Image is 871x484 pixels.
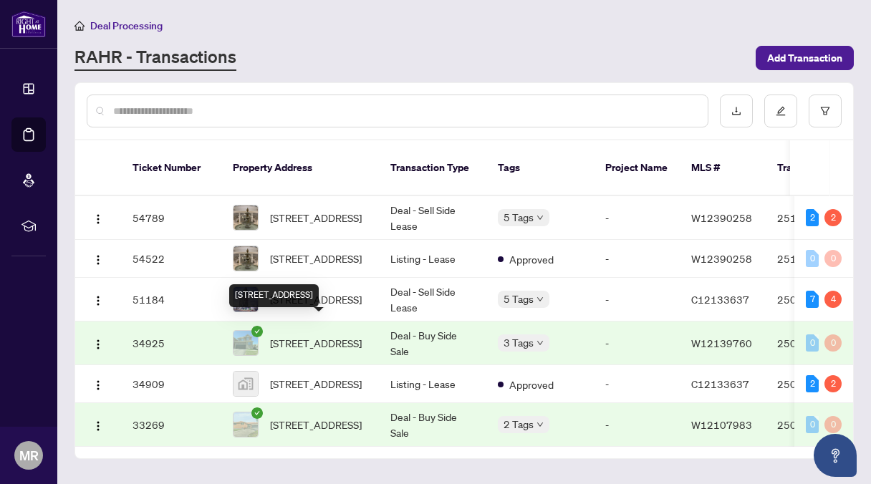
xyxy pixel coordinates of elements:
[121,365,221,403] td: 34909
[806,416,819,433] div: 0
[594,403,680,447] td: -
[87,247,110,270] button: Logo
[251,407,263,419] span: check-circle
[824,250,842,267] div: 0
[121,321,221,365] td: 34925
[234,372,258,396] img: thumbnail-img
[379,278,486,321] td: Deal - Sell Side Lease
[824,291,842,308] div: 4
[691,293,749,306] span: C12133637
[766,240,866,278] td: 2515589
[504,416,534,432] span: 2 Tags
[594,140,680,196] th: Project Name
[270,376,362,392] span: [STREET_ADDRESS]
[814,434,857,477] button: Open asap
[536,421,544,428] span: down
[594,240,680,278] td: -
[270,251,362,266] span: [STREET_ADDRESS]
[87,206,110,229] button: Logo
[536,214,544,221] span: down
[234,331,258,355] img: thumbnail-img
[720,95,753,127] button: download
[504,209,534,226] span: 5 Tags
[92,254,104,266] img: Logo
[92,379,104,391] img: Logo
[766,140,866,196] th: Trade Number
[234,246,258,271] img: thumbnail-img
[824,416,842,433] div: 0
[74,45,236,71] a: RAHR - Transactions
[806,291,819,308] div: 7
[270,210,362,226] span: [STREET_ADDRESS]
[764,95,797,127] button: edit
[87,372,110,395] button: Logo
[121,240,221,278] td: 54522
[691,211,752,224] span: W12390258
[594,365,680,403] td: -
[92,339,104,350] img: Logo
[806,375,819,392] div: 2
[270,417,362,432] span: [STREET_ADDRESS]
[270,335,362,351] span: [STREET_ADDRESS]
[820,106,830,116] span: filter
[379,321,486,365] td: Deal - Buy Side Sale
[379,196,486,240] td: Deal - Sell Side Lease
[121,196,221,240] td: 54789
[92,420,104,432] img: Logo
[806,250,819,267] div: 0
[509,377,554,392] span: Approved
[379,403,486,447] td: Deal - Buy Side Sale
[536,339,544,347] span: down
[504,334,534,351] span: 3 Tags
[536,296,544,303] span: down
[594,321,680,365] td: -
[379,365,486,403] td: Listing - Lease
[776,106,786,116] span: edit
[691,418,752,431] span: W12107983
[121,278,221,321] td: 51184
[74,21,85,31] span: home
[229,284,319,307] div: [STREET_ADDRESS]
[11,11,46,37] img: logo
[766,196,866,240] td: 2515589
[594,196,680,240] td: -
[766,365,866,403] td: 2508412
[767,47,842,69] span: Add Transaction
[809,95,842,127] button: filter
[766,321,866,365] td: 2507458
[92,213,104,225] img: Logo
[680,140,766,196] th: MLS #
[806,209,819,226] div: 2
[87,331,110,354] button: Logo
[824,375,842,392] div: 2
[92,295,104,306] img: Logo
[806,334,819,352] div: 0
[379,140,486,196] th: Transaction Type
[509,251,554,267] span: Approved
[756,46,854,70] button: Add Transaction
[731,106,741,116] span: download
[766,403,866,447] td: 2506552
[824,209,842,226] div: 2
[504,291,534,307] span: 5 Tags
[251,326,263,337] span: check-circle
[234,412,258,437] img: thumbnail-img
[121,140,221,196] th: Ticket Number
[121,403,221,447] td: 33269
[691,337,752,349] span: W12139760
[486,140,594,196] th: Tags
[766,278,866,321] td: 2508412
[594,278,680,321] td: -
[379,240,486,278] td: Listing - Lease
[87,413,110,436] button: Logo
[824,334,842,352] div: 0
[87,288,110,311] button: Logo
[691,252,752,265] span: W12390258
[221,140,379,196] th: Property Address
[19,445,39,465] span: MR
[691,377,749,390] span: C12133637
[234,205,258,230] img: thumbnail-img
[90,19,163,32] span: Deal Processing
